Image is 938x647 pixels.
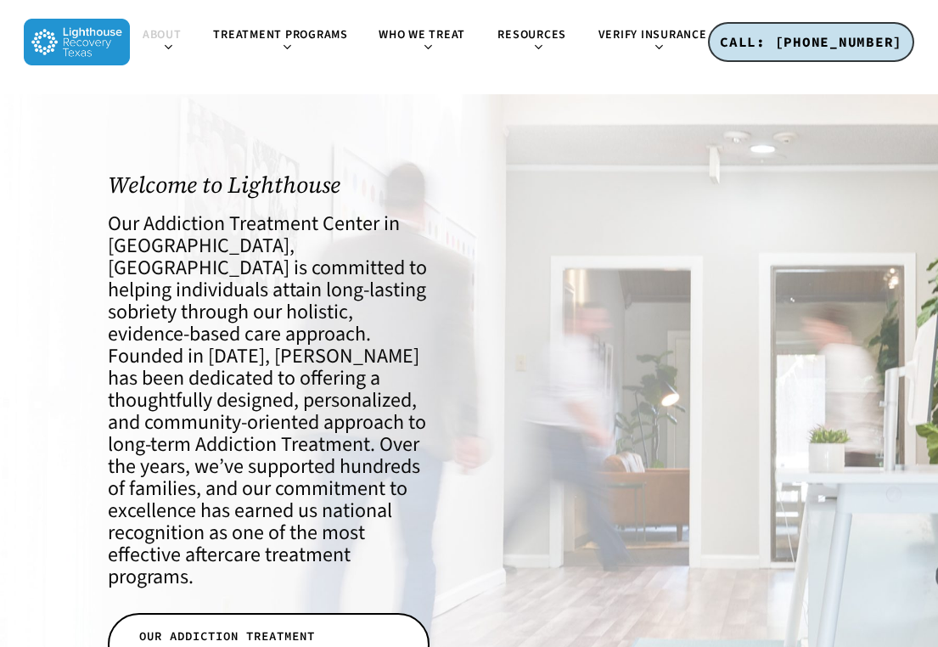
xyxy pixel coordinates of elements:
a: Verify Insurance [587,29,727,55]
a: About [130,29,203,55]
span: CALL: [PHONE_NUMBER] [720,33,902,50]
a: CALL: [PHONE_NUMBER] [708,22,914,63]
span: Verify Insurance [598,26,707,43]
span: About [143,26,182,43]
a: Treatment Programs [203,29,368,55]
a: Who We Treat [367,29,486,55]
span: Treatment Programs [213,26,348,43]
span: Resources [497,26,566,43]
h1: Welcome to Lighthouse [108,172,430,199]
a: Resources [486,29,587,55]
img: Lighthouse Recovery Texas [24,19,130,65]
h4: Our Addiction Treatment Center in [GEOGRAPHIC_DATA], [GEOGRAPHIC_DATA] is committed to helping in... [108,213,430,588]
span: Who We Treat [379,26,465,43]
